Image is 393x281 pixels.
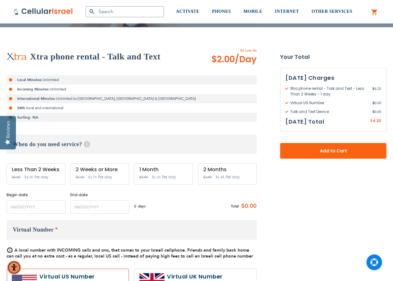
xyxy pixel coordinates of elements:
[372,86,375,91] span: $
[12,167,60,172] div: Less Than 2 Weeks
[139,175,148,179] span: $3.00
[139,167,188,172] div: 1 Month
[285,109,372,115] span: Talk and Text Device
[7,103,257,113] li: local and international
[7,247,253,259] span: A local number with INCOMING calls and sms, that comes to your Israeli cellphone. Friends and fam...
[70,200,129,214] input: MM/DD/YYYY
[7,261,21,274] div: Accessibility Menu
[98,174,112,180] span: Per day
[34,174,48,180] span: Per day
[372,100,381,106] span: 0.00
[372,86,381,97] span: 4.20
[17,105,26,110] strong: SMS:
[285,100,372,106] span: Virtual US Number
[239,202,257,211] span: $0.00
[13,227,54,233] span: Virtual Number
[280,143,386,159] button: Add to Cart
[7,200,65,214] input: MM/DD/YYYY
[134,203,138,209] span: 0
[162,174,176,180] span: Per day
[280,52,386,62] strong: Your Total
[7,192,65,198] label: Begin date
[86,6,164,17] input: Search
[275,9,299,14] span: INTERNET
[84,141,90,147] span: Help
[244,9,263,14] span: MOBILE
[203,167,251,172] div: 2 Months
[176,9,199,14] span: ACTIVATE
[285,73,381,83] h3: [DATE] Charges
[70,192,129,198] label: End date
[7,135,257,154] h3: When do you need service?
[372,109,375,115] span: $
[14,8,73,15] img: Cellular Israel Logo
[17,96,56,101] strong: International Minutes:
[301,148,366,154] span: Add to Cart
[373,118,381,123] span: 4.20
[372,100,375,106] span: $
[7,75,257,84] li: Unlimited
[231,203,239,209] span: Total
[7,84,257,94] li: Unlimited
[285,117,324,126] h3: [DATE] Total
[226,174,240,180] span: Per day
[12,175,20,179] span: $6.00
[311,9,352,14] span: OTHER SERVICES
[203,175,212,179] span: $2.00
[211,53,257,66] span: $2.00
[138,203,145,209] span: days
[285,86,372,97] span: Xtra phone rental - Talk and Text - Less Than 2 Weeks - 1 day
[24,175,33,179] span: $4.20
[17,115,38,120] strong: Surfing: NA
[212,9,231,14] span: PHONES
[216,175,224,179] span: $1.40
[235,53,257,66] span: /Day
[5,121,11,138] div: Reviews
[7,94,257,103] li: Unlimited to [GEOGRAPHIC_DATA], [GEOGRAPHIC_DATA] & [GEOGRAPHIC_DATA]
[30,50,160,63] h2: Xtra phone rental - Talk and Text
[88,175,97,179] span: $3.70
[17,77,43,82] strong: Local Minutes:
[76,167,124,172] div: 2 Weeks or More
[152,175,160,179] span: $2.10
[194,48,257,53] span: As Low As
[7,53,27,61] img: Xtra phone rental - Talk and Text
[372,109,381,115] span: 0.00
[17,87,50,92] strong: Incoming Minutes:
[76,175,84,179] span: $5.30
[370,118,373,124] span: $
